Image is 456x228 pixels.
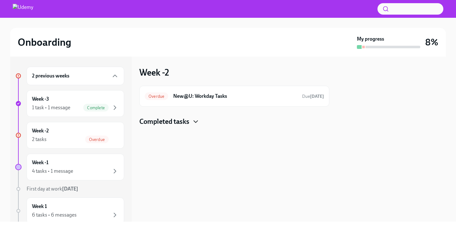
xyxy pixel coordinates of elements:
h6: Week -1 [32,159,48,166]
a: Week 16 tasks • 6 messages [15,198,124,224]
strong: [DATE] [310,94,324,99]
span: Overdue [145,94,168,99]
h2: Onboarding [18,36,71,49]
h6: New@U: Workday Tasks [173,93,297,100]
h6: Week -2 [32,127,49,134]
span: October 13th, 2025 10:00 [302,93,324,99]
span: Due [302,94,324,99]
div: 2 tasks [32,136,47,143]
h6: 2 previous weeks [32,72,69,79]
a: Week -31 task • 1 messageComplete [15,90,124,117]
h3: Week -2 [139,67,169,78]
h4: Completed tasks [139,117,189,126]
strong: My progress [357,36,384,43]
div: 2 previous weeks [27,67,124,85]
a: Week -14 tasks • 1 message [15,154,124,180]
a: First day at work[DATE] [15,185,124,192]
div: 4 tasks • 1 message [32,168,73,175]
h3: 8% [425,37,438,48]
a: OverdueNew@U: Workday TasksDue[DATE] [145,91,324,101]
a: Week -22 tasksOverdue [15,122,124,149]
img: Udemy [13,4,33,14]
div: 1 task • 1 message [32,104,70,111]
div: 6 tasks • 6 messages [32,211,77,218]
span: Overdue [85,137,109,142]
h6: Week -3 [32,96,49,103]
span: Complete [83,105,109,110]
span: First day at work [27,186,78,192]
div: Completed tasks [139,117,329,126]
strong: [DATE] [62,186,78,192]
h6: Week 1 [32,203,47,210]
